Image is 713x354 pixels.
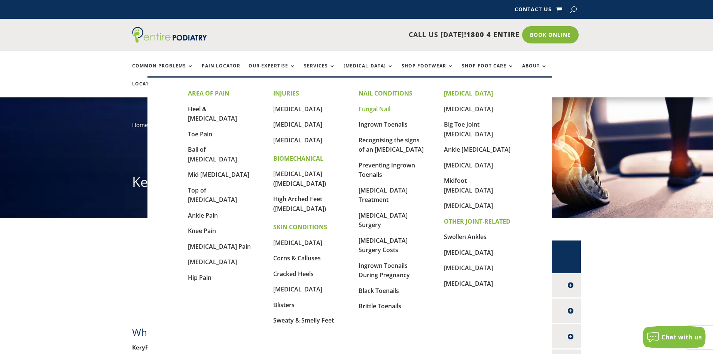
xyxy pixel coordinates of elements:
[273,316,334,324] a: Sweaty & Smelly Feet
[132,81,170,97] a: Locations
[132,326,211,339] span: What is KeryFlex?
[188,170,249,179] a: Mid [MEDICAL_DATA]
[522,63,547,79] a: About
[273,195,326,213] a: High Arched Feet ([MEDICAL_DATA])
[359,236,408,254] a: [MEDICAL_DATA] Surgery Costs
[188,258,237,266] a: [MEDICAL_DATA]
[515,7,552,15] a: Contact Us
[444,89,493,97] strong: [MEDICAL_DATA]
[359,120,408,128] a: Ingrown Toenails
[444,233,487,241] a: Swollen Ankles
[444,105,493,113] a: [MEDICAL_DATA]
[466,30,519,39] span: 1800 4 ENTIRE
[444,202,493,210] a: [MEDICAL_DATA]
[359,261,410,279] a: Ingrown Toenails During Pregnancy
[273,301,295,309] a: Blisters
[344,63,393,79] a: [MEDICAL_DATA]
[132,27,207,43] img: logo (1)
[273,120,322,128] a: [MEDICAL_DATA]
[661,333,702,341] span: Chat with us
[273,170,326,188] a: [MEDICAL_DATA] ([MEDICAL_DATA])
[359,136,424,154] a: Recognising the signs of an [MEDICAL_DATA]
[188,227,216,235] a: Knee Pain
[132,344,157,351] b: KeryFlex
[359,211,408,229] a: [MEDICAL_DATA] Surgery
[273,223,327,231] strong: SKIN CONDITIONS
[188,145,237,163] a: Ball of [MEDICAL_DATA]
[188,105,237,123] a: Heel & [MEDICAL_DATA]
[304,63,335,79] a: Services
[273,105,322,113] a: [MEDICAL_DATA]
[402,63,454,79] a: Shop Footwear
[359,161,415,179] a: Preventing Ingrown Toenails
[132,63,194,79] a: Common Problems
[444,145,511,154] a: Ankle [MEDICAL_DATA]
[444,176,493,194] a: Midfoot [MEDICAL_DATA]
[188,186,237,204] a: Top of [MEDICAL_DATA]
[236,30,519,40] p: CALL US [DATE]!
[444,264,493,272] a: [MEDICAL_DATA]
[273,89,299,97] strong: INJURIES
[444,248,493,257] a: [MEDICAL_DATA]
[359,89,412,97] strong: NAIL CONDITIONS
[188,211,218,220] a: Ankle Pain
[132,173,581,195] h1: KeryFlex Nail Restoration
[444,217,511,226] strong: OTHER JOINT-RELATED
[359,186,408,204] a: [MEDICAL_DATA] Treatment
[359,302,401,310] a: Brittle Toenails
[132,120,581,135] nav: breadcrumb
[273,285,322,293] a: [MEDICAL_DATA]
[188,89,229,97] strong: AREA OF PAIN
[188,242,251,251] a: [MEDICAL_DATA] Pain
[273,154,323,163] strong: BIOMECHANICAL
[522,26,579,43] a: Book Online
[273,270,314,278] a: Cracked Heels
[132,121,148,128] a: Home
[273,254,321,262] a: Corns & Calluses
[444,279,493,288] a: [MEDICAL_DATA]
[249,63,296,79] a: Our Expertise
[444,120,493,138] a: Big Toe Joint [MEDICAL_DATA]
[643,326,706,348] button: Chat with us
[188,130,212,138] a: Toe Pain
[462,63,514,79] a: Shop Foot Care
[359,105,390,113] a: Fungal Nail
[273,136,322,144] a: [MEDICAL_DATA]
[188,273,211,282] a: Hip Pain
[202,63,240,79] a: Pain Locator
[132,37,207,44] a: Entire Podiatry
[273,239,322,247] a: [MEDICAL_DATA]
[359,287,399,295] a: Black Toenails
[444,161,493,169] a: [MEDICAL_DATA]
